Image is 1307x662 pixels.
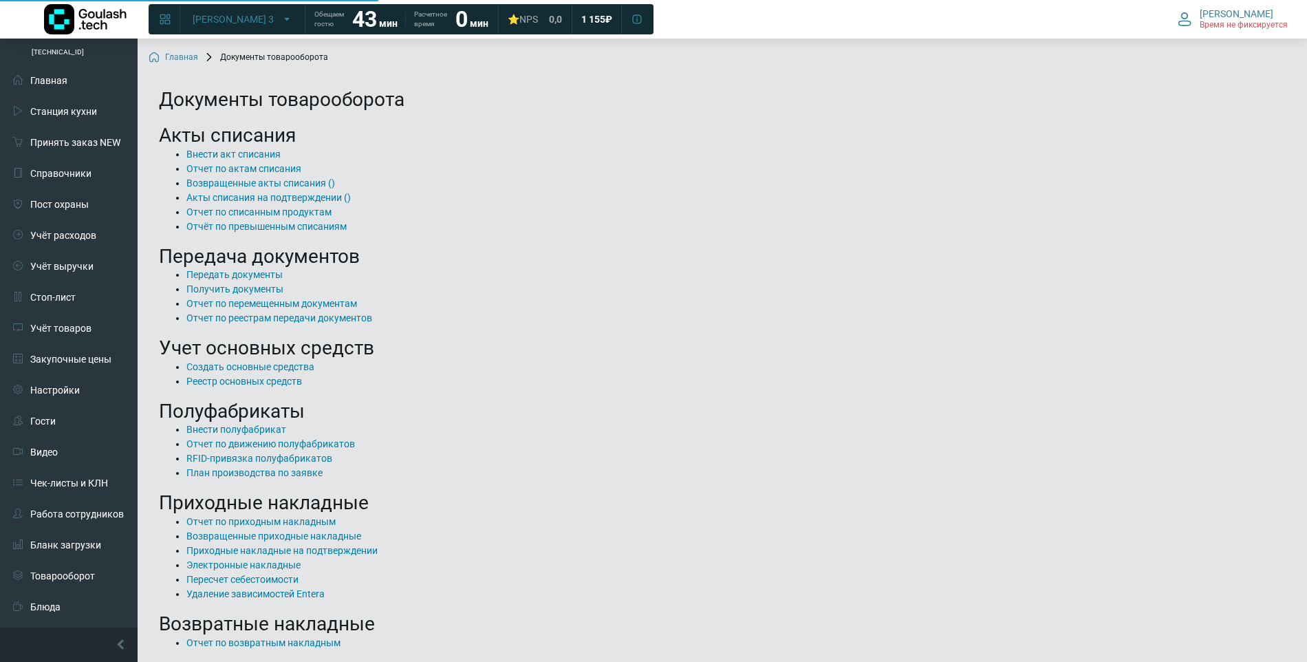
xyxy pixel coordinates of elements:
[159,337,1286,360] h2: Учет основных средств
[159,400,1286,423] h2: Полуфабрикаты
[186,149,281,160] a: Внести акт списания
[581,13,605,25] span: 1 155
[186,269,283,280] a: Передать документы
[186,192,351,203] a: Акты списания на подтверждении ()
[186,284,283,295] a: Получить документы
[186,178,335,189] a: Возвращенные акты списания ()
[306,7,497,32] a: Обещаем гостю 43 мин Расчетное время 0 мин
[186,637,341,648] a: Отчет по возвратным накладным
[379,18,398,29] span: мин
[184,8,301,30] button: [PERSON_NAME] 3
[186,206,332,217] a: Отчет по списанным продуктам
[186,574,299,585] a: Пересчет себестоимости
[186,298,357,309] a: Отчет по перемещенным документам
[186,531,361,542] a: Возвращенные приходные накладные
[455,6,468,32] strong: 0
[1200,20,1288,31] span: Время не фиксируется
[499,7,570,32] a: ⭐NPS 0,0
[186,516,336,527] a: Отчет по приходным накладным
[186,453,332,464] a: RFID-привязка полуфабрикатов
[149,52,198,63] a: Главная
[470,18,488,29] span: мин
[159,612,1286,636] h2: Возвратные накладные
[508,13,538,25] div: ⭐
[186,376,302,387] a: Реестр основных средств
[159,491,1286,515] h2: Приходные накладные
[159,124,1286,147] h2: Акты списания
[186,221,347,232] a: Отчёт по превышенным списаниям
[159,245,1286,268] h2: Передача документов
[314,10,344,29] span: Обещаем гостю
[186,312,372,323] a: Отчет по реестрам передачи документов
[186,467,323,478] a: План производства по заявке
[1169,5,1296,34] button: [PERSON_NAME] Время не фиксируется
[186,559,301,570] a: Электронные накладные
[605,13,612,25] span: ₽
[186,545,378,556] a: Приходные накладные на подтверждении
[186,438,355,449] a: Отчет по движению полуфабрикатов
[193,13,274,25] span: [PERSON_NAME] 3
[204,52,328,63] span: Документы товарооборота
[44,4,127,34] img: Логотип компании Goulash.tech
[186,424,286,435] a: Внести полуфабрикат
[414,10,447,29] span: Расчетное время
[186,163,301,174] a: Отчет по актам списания
[573,7,620,32] a: 1 155 ₽
[352,6,377,32] strong: 43
[159,88,1286,111] h1: Документы товарооборота
[549,13,562,25] span: 0,0
[1200,8,1273,20] span: [PERSON_NAME]
[186,588,325,599] a: Удаление зависимостей Entera
[519,14,538,25] span: NPS
[186,361,314,372] a: Создать основные средства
